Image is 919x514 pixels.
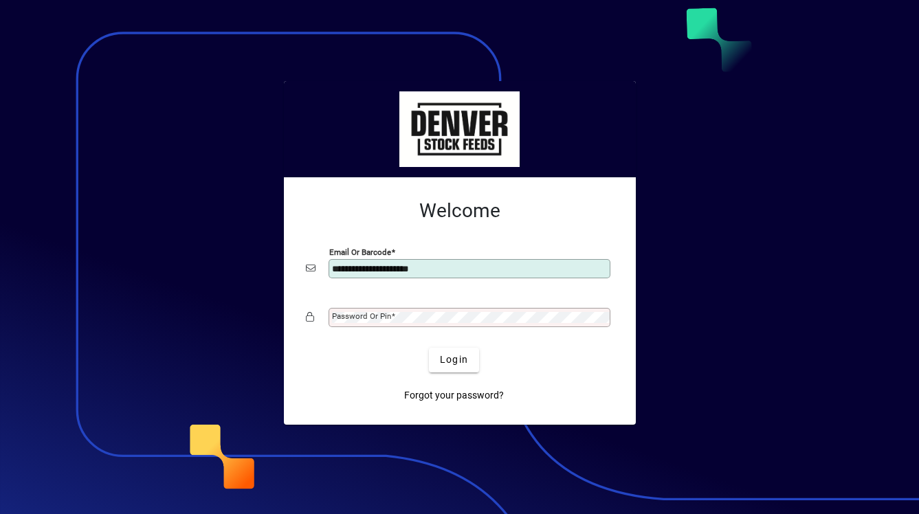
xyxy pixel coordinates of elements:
span: Forgot your password? [404,388,504,403]
button: Login [429,348,479,372]
a: Forgot your password? [399,383,509,408]
h2: Welcome [306,199,614,223]
mat-label: Password or Pin [332,311,391,321]
mat-label: Email or Barcode [329,247,391,256]
span: Login [440,353,468,367]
